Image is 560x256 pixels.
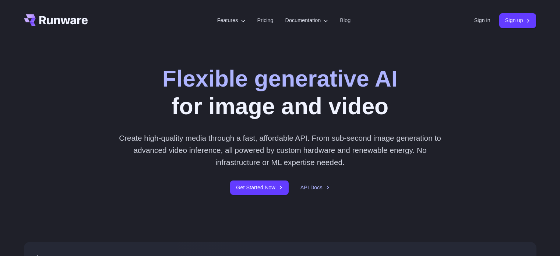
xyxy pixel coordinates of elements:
[285,16,328,25] label: Documentation
[474,16,490,25] a: Sign in
[499,13,536,28] a: Sign up
[257,16,274,25] a: Pricing
[116,132,444,169] p: Create high-quality media through a fast, affordable API. From sub-second image generation to adv...
[162,66,398,91] strong: Flexible generative AI
[340,16,351,25] a: Blog
[24,14,88,26] a: Go to /
[217,16,246,25] label: Features
[162,65,398,120] h1: for image and video
[300,183,330,192] a: API Docs
[230,180,288,195] a: Get Started Now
